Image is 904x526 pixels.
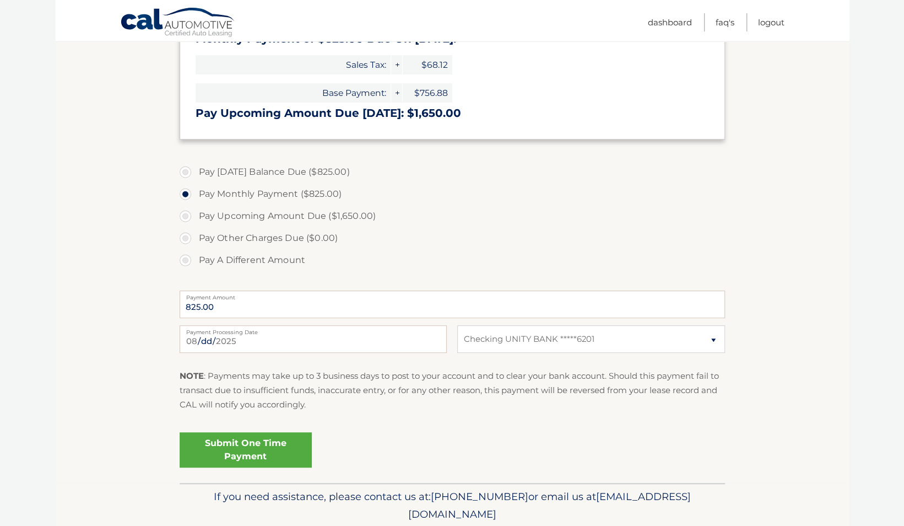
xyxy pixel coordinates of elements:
[180,227,725,249] label: Pay Other Charges Due ($0.00)
[180,249,725,271] label: Pay A Different Amount
[180,183,725,205] label: Pay Monthly Payment ($825.00)
[408,490,691,520] span: [EMAIL_ADDRESS][DOMAIN_NAME]
[648,13,692,31] a: Dashboard
[180,432,312,468] a: Submit One Time Payment
[120,7,236,39] a: Cal Automotive
[180,325,447,353] input: Payment Date
[180,291,725,299] label: Payment Amount
[196,55,391,74] span: Sales Tax:
[403,83,452,103] span: $756.88
[431,490,528,503] span: [PHONE_NUMBER]
[180,291,725,318] input: Payment Amount
[180,371,204,381] strong: NOTE
[196,83,391,103] span: Base Payment:
[716,13,734,31] a: FAQ's
[180,325,447,334] label: Payment Processing Date
[187,488,718,523] p: If you need assistance, please contact us at: or email us at
[180,205,725,227] label: Pay Upcoming Amount Due ($1,650.00)
[403,55,452,74] span: $68.12
[758,13,784,31] a: Logout
[391,55,402,74] span: +
[180,161,725,183] label: Pay [DATE] Balance Due ($825.00)
[196,106,709,120] h3: Pay Upcoming Amount Due [DATE]: $1,650.00
[391,83,402,103] span: +
[180,369,725,412] p: : Payments may take up to 3 business days to post to your account and to clear your bank account....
